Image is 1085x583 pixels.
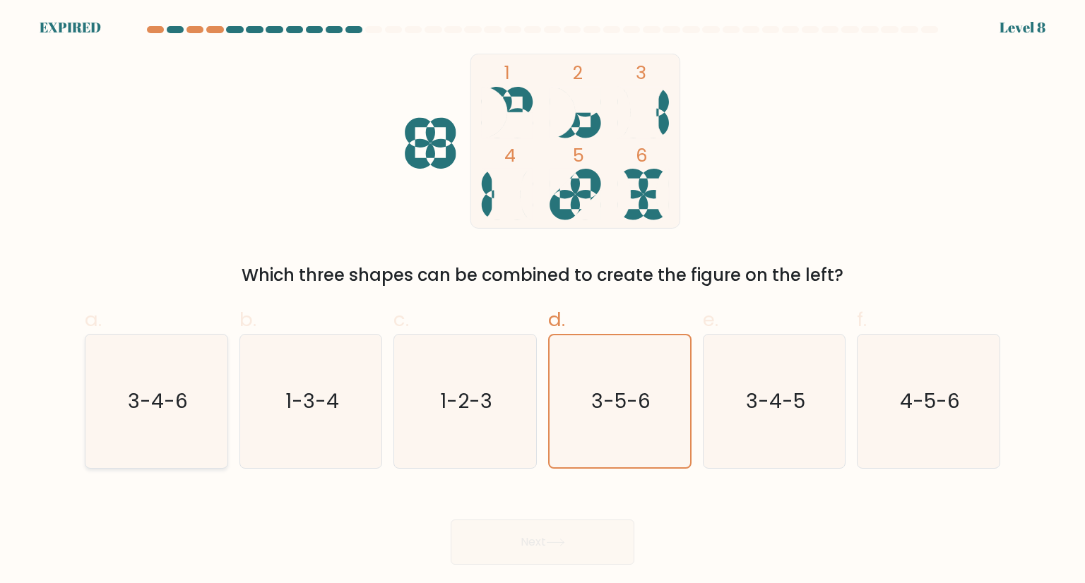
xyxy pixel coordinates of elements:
span: d. [548,306,565,333]
tspan: 4 [504,143,516,168]
tspan: 6 [636,143,648,168]
tspan: 2 [573,60,583,85]
span: c. [393,306,409,333]
text: 1-2-3 [441,387,493,415]
span: f. [857,306,867,333]
span: a. [85,306,102,333]
tspan: 1 [504,60,510,85]
text: 3-4-5 [746,387,805,415]
div: Which three shapes can be combined to create the figure on the left? [93,263,992,288]
tspan: 5 [573,143,584,168]
text: 3-4-6 [128,387,188,415]
text: 3-5-6 [591,387,651,415]
tspan: 3 [636,60,646,85]
text: 1-3-4 [285,387,339,415]
div: Level 8 [1000,17,1045,38]
span: e. [703,306,718,333]
text: 4-5-6 [900,387,960,415]
span: b. [239,306,256,333]
div: EXPIRED [40,17,101,38]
